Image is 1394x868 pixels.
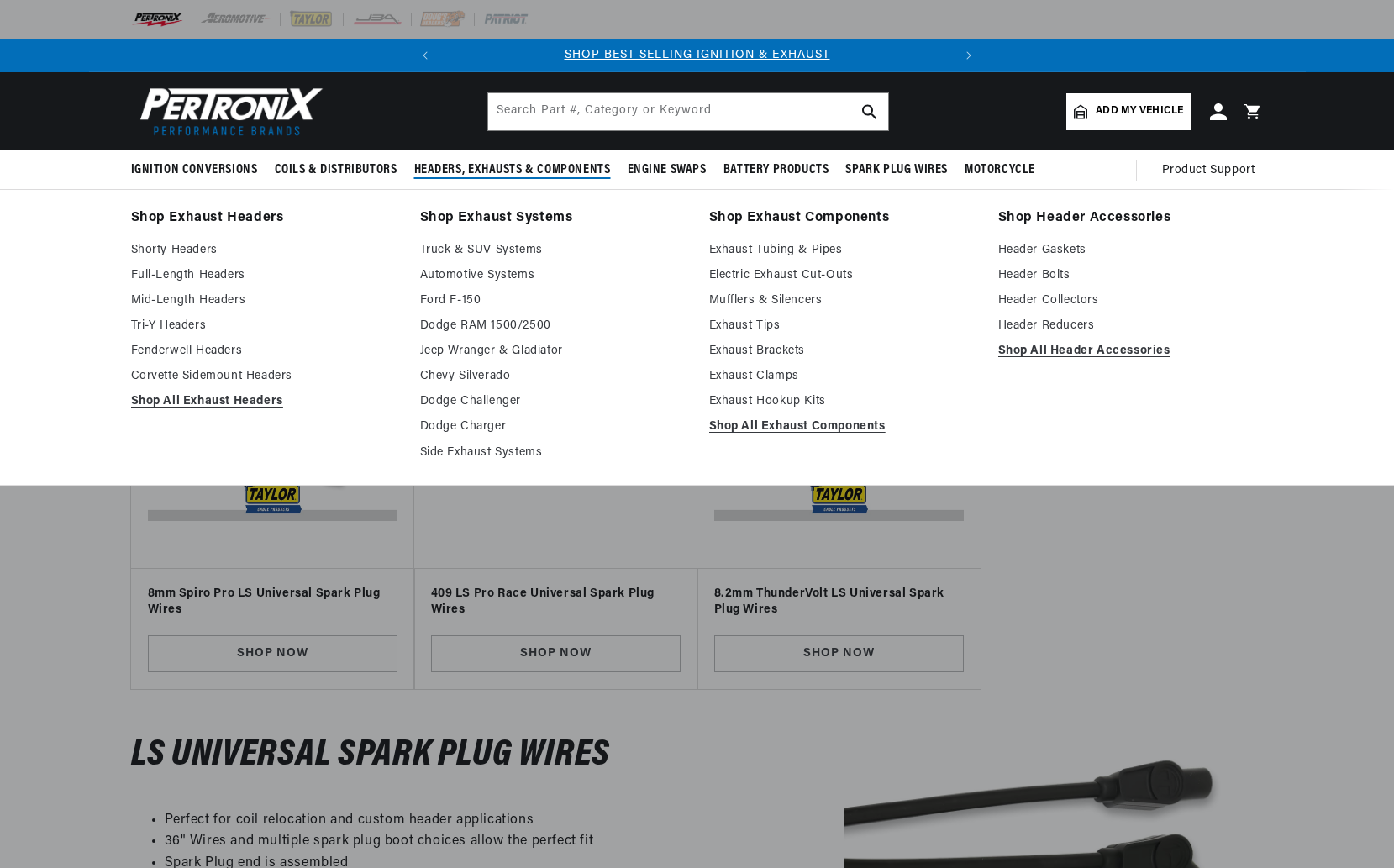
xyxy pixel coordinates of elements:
[420,341,686,361] a: Jeep Wranger & Gladiator
[628,161,707,179] span: Engine Swaps
[715,150,838,190] summary: Battery Products
[709,366,975,387] a: Exhaust Clamps
[998,341,1264,361] a: Shop All Header Accessories
[956,150,1044,190] summary: Motorcycle
[709,291,975,311] a: Mufflers & Silencers
[431,586,681,618] h3: 409 LS Pro Race Universal Spark Plug Wires
[998,207,1264,230] a: Shop Header Accessories
[165,810,1264,832] li: Perfect for coil relocation and custom header applications
[131,150,266,190] summary: Ignition Conversions
[431,635,681,673] a: SHOP NOW
[131,739,1264,771] h3: LS Universal Spark Plug Wires
[965,161,1035,179] span: Motorcycle
[420,291,686,311] a: Ford F-150
[714,635,964,673] a: SHOP NOW
[420,207,686,230] a: Shop Exhaust Systems
[851,93,888,130] button: search button
[131,240,397,260] a: Shorty Headers
[131,366,397,387] a: Corvette Sidemount Headers
[1162,150,1264,191] summary: Product Support
[131,161,258,179] span: Ignition Conversions
[709,417,975,437] a: Shop All Exhaust Components
[406,150,619,190] summary: Headers, Exhausts & Components
[131,207,397,230] a: Shop Exhaust Headers
[408,39,442,72] button: Translation missing: en.sections.announcements.previous_announcement
[1096,103,1183,119] span: Add my vehicle
[148,586,397,618] h3: 8mm Spiro Pro LS Universal Spark Plug Wires
[131,341,397,361] a: Fenderwell Headers
[131,82,324,140] img: Pertronix
[998,291,1264,311] a: Header Collectors
[709,266,975,286] a: Electric Exhaust Cut-Outs
[952,39,986,72] button: Translation missing: en.sections.announcements.next_announcement
[709,316,975,336] a: Exhaust Tips
[420,366,686,387] a: Chevy Silverado
[420,443,686,463] a: Side Exhaust Systems
[131,316,397,336] a: Tri-Y Headers
[998,266,1264,286] a: Header Bolts
[998,316,1264,336] a: Header Reducers
[420,240,686,260] a: Truck & SUV Systems
[709,392,975,412] a: Exhaust Hookup Kits
[420,392,686,412] a: Dodge Challenger
[845,161,948,179] span: Spark Plug Wires
[131,285,1264,690] ul: Slider
[723,161,829,179] span: Battery Products
[165,831,1264,853] li: 36" Wires and multiple spark plug boot choices allow the perfect fit
[709,240,975,260] a: Exhaust Tubing & Pipes
[275,161,397,179] span: Coils & Distributors
[442,46,952,65] div: Announcement
[148,635,397,673] a: SHOP NOW
[1162,161,1255,180] span: Product Support
[1066,93,1191,130] a: Add my vehicle
[998,240,1264,260] a: Header Gaskets
[442,46,952,65] div: 1 of 2
[565,49,830,61] a: SHOP BEST SELLING IGNITION & EXHAUST
[619,150,715,190] summary: Engine Swaps
[714,586,964,618] h3: 8.2mm ThunderVolt LS Universal Spark Plug Wires
[709,207,975,230] a: Shop Exhaust Components
[414,161,611,179] span: Headers, Exhausts & Components
[488,93,888,130] input: Search Part #, Category or Keyword
[709,341,975,361] a: Exhaust Brackets
[266,150,406,190] summary: Coils & Distributors
[420,316,686,336] a: Dodge RAM 1500/2500
[89,39,1306,72] slideshow-component: Translation missing: en.sections.announcements.announcement_bar
[131,266,397,286] a: Full-Length Headers
[420,417,686,437] a: Dodge Charger
[837,150,956,190] summary: Spark Plug Wires
[131,291,397,311] a: Mid-Length Headers
[131,392,397,412] a: Shop All Exhaust Headers
[420,266,686,286] a: Automotive Systems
